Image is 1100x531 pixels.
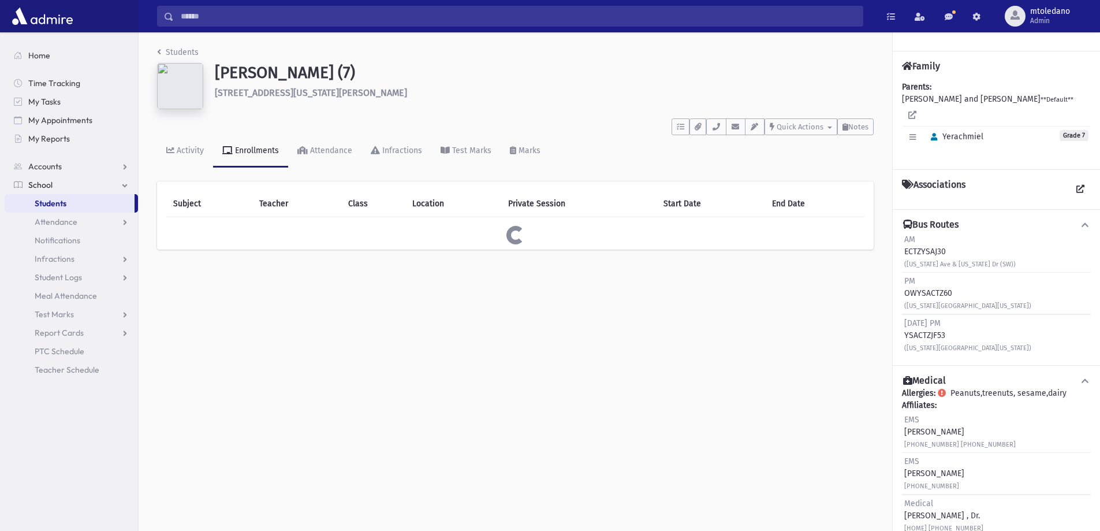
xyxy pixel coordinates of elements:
[765,191,864,217] th: End Date
[904,441,1016,448] small: [PHONE_NUMBER] [PHONE_NUMBER]
[405,191,501,217] th: Location
[35,217,77,227] span: Attendance
[926,132,983,142] span: Yerachmiel
[380,146,422,155] div: Infractions
[174,6,863,27] input: Search
[904,415,919,425] span: EMS
[902,81,1091,160] div: [PERSON_NAME] and [PERSON_NAME]
[35,198,66,209] span: Students
[361,135,431,168] a: Infractions
[904,456,919,466] span: EMS
[777,122,823,131] span: Quick Actions
[28,115,92,125] span: My Appointments
[904,318,941,328] span: [DATE] PM
[28,78,80,88] span: Time Tracking
[5,231,138,250] a: Notifications
[501,191,657,217] th: Private Session
[516,146,540,155] div: Marks
[501,135,550,168] a: Marks
[5,342,138,361] a: PTC Schedule
[5,46,138,65] a: Home
[450,146,491,155] div: Test Marks
[904,275,1031,311] div: OWYSACTZ60
[35,272,82,283] span: Student Logs
[5,129,138,148] a: My Reports
[35,328,84,338] span: Report Cards
[902,375,1091,387] button: Medical
[902,61,940,72] h4: Family
[903,219,959,231] h4: Bus Routes
[5,268,138,287] a: Student Logs
[902,400,937,410] b: Affiliates:
[5,250,138,268] a: Infractions
[35,235,80,246] span: Notifications
[837,118,874,135] button: Notes
[28,180,53,190] span: School
[904,482,959,490] small: [PHONE_NUMBER]
[904,261,1016,268] small: ([US_STATE] Ave & [US_STATE] Dr (SW))
[288,135,361,168] a: Attendance
[902,82,931,92] b: Parents:
[28,161,62,172] span: Accounts
[1070,179,1091,200] a: View all Associations
[5,361,138,379] a: Teacher Schedule
[233,146,279,155] div: Enrollments
[5,287,138,305] a: Meal Attendance
[35,309,74,320] span: Test Marks
[5,324,138,342] a: Report Cards
[9,5,76,28] img: AdmirePro
[5,176,138,194] a: School
[157,47,199,57] a: Students
[166,191,252,217] th: Subject
[35,365,99,375] span: Teacher Schedule
[657,191,765,217] th: Start Date
[215,63,874,83] h1: [PERSON_NAME] (7)
[157,46,199,63] nav: breadcrumb
[213,135,288,168] a: Enrollments
[5,213,138,231] a: Attendance
[904,344,1031,352] small: ([US_STATE][GEOGRAPHIC_DATA][US_STATE])
[215,87,874,98] h6: [STREET_ADDRESS][US_STATE][PERSON_NAME]
[28,133,70,144] span: My Reports
[5,157,138,176] a: Accounts
[5,74,138,92] a: Time Tracking
[904,499,933,508] span: Medical
[904,455,964,492] div: [PERSON_NAME]
[904,233,1016,270] div: ECTZYSAJ30
[35,291,97,301] span: Meal Attendance
[902,219,1091,231] button: Bus Routes
[157,63,203,109] img: 846ae554-4065-484d-91a4-346b744a1488
[28,96,61,107] span: My Tasks
[765,118,837,135] button: Quick Actions
[341,191,405,217] th: Class
[431,135,501,168] a: Test Marks
[904,414,1016,450] div: [PERSON_NAME]
[903,375,946,387] h4: Medical
[1030,7,1070,16] span: mtoledano
[5,305,138,324] a: Test Marks
[157,135,213,168] a: Activity
[5,92,138,111] a: My Tasks
[904,276,915,286] span: PM
[902,388,935,398] b: Allergies:
[5,111,138,129] a: My Appointments
[308,146,352,155] div: Attendance
[35,346,84,357] span: PTC Schedule
[252,191,341,217] th: Teacher
[848,122,868,131] span: Notes
[5,194,135,213] a: Students
[904,302,1031,310] small: ([US_STATE][GEOGRAPHIC_DATA][US_STATE])
[902,179,965,200] h4: Associations
[904,235,915,244] span: AM
[1060,130,1088,141] span: Grade 7
[1030,16,1070,25] span: Admin
[35,254,74,264] span: Infractions
[174,146,204,155] div: Activity
[904,317,1031,354] div: YSACTZJF53
[28,50,50,61] span: Home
